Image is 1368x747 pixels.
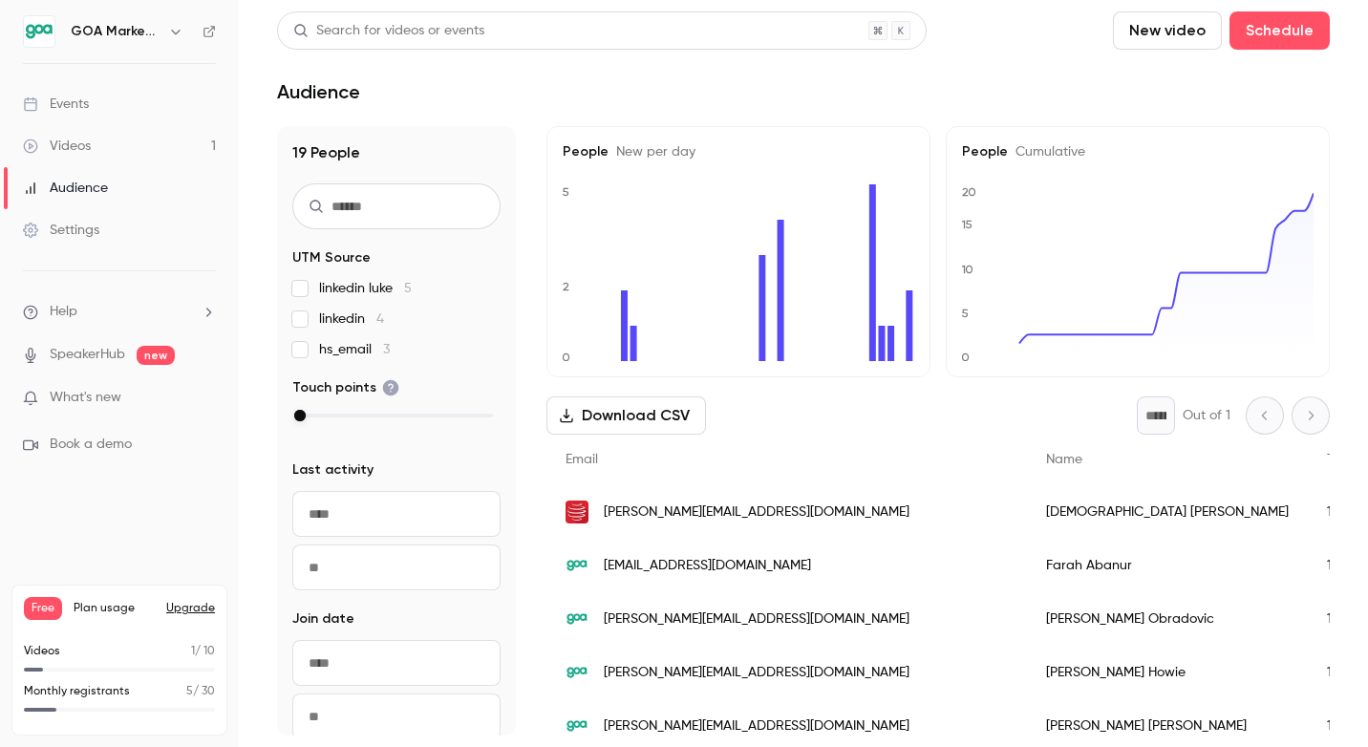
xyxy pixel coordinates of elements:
text: 5 [562,185,569,199]
iframe: Noticeable Trigger [193,390,216,407]
img: goa.marketing [566,608,588,630]
text: 20 [962,185,976,199]
span: Join date [292,609,354,629]
span: 4 [376,312,384,326]
span: [PERSON_NAME][EMAIL_ADDRESS][DOMAIN_NAME] [604,663,909,683]
h6: GOA Marketing [71,22,160,41]
h1: 19 People [292,141,501,164]
button: Upgrade [166,601,215,616]
div: Videos [23,137,91,156]
text: 0 [961,351,970,364]
span: [PERSON_NAME][EMAIL_ADDRESS][DOMAIN_NAME] [604,716,909,736]
p: / 10 [191,643,215,660]
h5: People [962,142,1314,161]
img: goa.marketing [566,554,588,577]
span: hs_email [319,340,390,359]
span: Book a demo [50,435,132,455]
span: 5 [186,686,193,697]
button: Schedule [1229,11,1330,50]
span: Plan usage [74,601,155,616]
span: 1 [191,646,195,657]
img: goa.marketing [566,715,588,737]
p: Out of 1 [1183,406,1230,425]
span: new [137,346,175,365]
span: 5 [404,282,412,295]
span: linkedin [319,309,384,329]
text: 10 [961,263,973,276]
div: Search for videos or events [293,21,484,41]
li: help-dropdown-opener [23,302,216,322]
p: Videos [24,643,60,660]
div: Settings [23,221,99,240]
span: New per day [609,145,695,159]
button: New video [1113,11,1222,50]
span: What's new [50,388,121,408]
span: Cumulative [1008,145,1085,159]
h1: Audience [277,80,360,103]
div: Farah Abanur [1027,539,1308,592]
span: Touch points [292,378,399,397]
a: SpeakerHub [50,345,125,365]
span: Free [24,597,62,620]
span: 3 [383,343,390,356]
h5: People [563,142,914,161]
div: [DEMOGRAPHIC_DATA] [PERSON_NAME] [1027,485,1308,539]
img: GOA Marketing [24,16,54,47]
img: goa.marketing [566,661,588,684]
span: [PERSON_NAME][EMAIL_ADDRESS][DOMAIN_NAME] [604,502,909,523]
span: [EMAIL_ADDRESS][DOMAIN_NAME] [604,556,811,576]
span: Email [566,453,598,466]
span: Help [50,302,77,322]
div: Events [23,95,89,114]
img: globalrelay.net [566,501,588,523]
span: [PERSON_NAME][EMAIL_ADDRESS][DOMAIN_NAME] [604,609,909,630]
text: 0 [562,351,570,364]
text: 2 [563,280,569,293]
text: 5 [961,307,969,320]
text: 15 [961,218,973,231]
p: Monthly registrants [24,683,130,700]
span: Name [1046,453,1082,466]
span: Last activity [292,460,374,480]
span: linkedin luke [319,279,412,298]
div: [PERSON_NAME] Howie [1027,646,1308,699]
p: / 30 [186,683,215,700]
span: UTM Source [292,248,371,267]
div: [PERSON_NAME] Obradovic [1027,592,1308,646]
button: Download CSV [546,396,706,435]
div: max [294,410,306,421]
div: Audience [23,179,108,198]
